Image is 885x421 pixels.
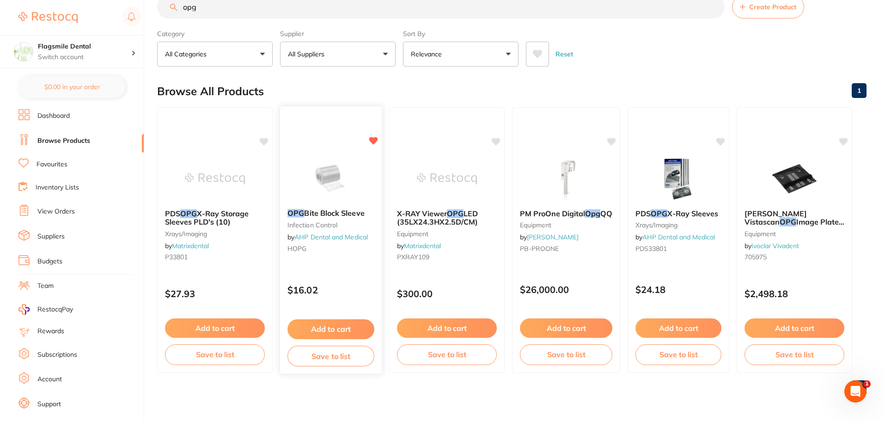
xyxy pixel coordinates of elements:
a: Inventory Lists [36,183,79,192]
span: by [287,233,368,241]
button: Save to list [397,344,497,365]
span: RestocqPay [37,305,73,314]
span: X-RAY Viewer [397,209,447,218]
span: 1 [863,380,871,388]
span: by [635,233,715,241]
span: PM ProOne Digital [520,209,585,218]
p: $300.00 [397,288,497,299]
p: $2,498.18 [745,288,844,299]
a: Team [37,281,54,291]
img: PM ProOne Digital Opg QQ [536,156,596,202]
a: Restocq Logo [18,7,78,28]
button: All Categories [157,42,273,67]
p: $16.02 [287,285,374,295]
span: by [165,242,209,250]
button: $0.00 in your order [18,76,125,98]
a: Subscriptions [37,350,77,360]
span: by [397,242,441,250]
em: OPG [780,217,796,226]
small: infection control [287,221,374,229]
button: Add to cart [520,318,612,338]
p: Switch account [38,53,131,62]
button: Add to cart [287,319,374,339]
em: OPG [287,208,304,218]
label: Supplier [280,30,396,38]
span: by [520,233,579,241]
span: PDS [165,209,180,218]
button: Save to list [635,344,721,365]
span: Create Product [749,3,796,11]
a: Rewards [37,327,64,336]
span: LED (35LX24.3HX2.5D/CM) [397,209,478,226]
span: by [745,242,799,250]
a: [PERSON_NAME] [527,233,579,241]
p: All Categories [165,49,210,59]
span: [PERSON_NAME] Vistascan [745,209,807,226]
a: AHP Dental and Medical [642,233,715,241]
button: Save to list [745,344,844,365]
a: Ivoclar Vivadent [751,242,799,250]
em: Opg [585,209,600,218]
label: Sort By [403,30,519,38]
img: OPG Bite Block Sleeve [300,155,361,201]
p: Relevance [411,49,446,59]
span: X-Ray Storage Sleeves PLD's (10) [165,209,249,226]
a: View Orders [37,207,75,216]
span: HOPG [287,244,306,253]
a: RestocqPay [18,304,73,315]
span: PB-PROONE [520,244,559,253]
a: Dashboard [37,111,70,121]
button: Relevance [403,42,519,67]
em: OPG [651,209,667,218]
img: PDS OPG X-Ray Sleeves [648,156,708,202]
span: PDS [635,209,651,218]
a: Matrixdental [172,242,209,250]
a: Suppliers [37,232,65,241]
b: OPG Bite Block Sleeve [287,209,374,218]
a: 1 [852,81,867,100]
img: RestocqPay [18,304,30,315]
img: Flagsmile Dental [14,43,33,61]
span: PDS33801 [635,244,667,253]
h4: Flagsmile Dental [38,42,131,51]
img: Restocq Logo [18,12,78,23]
span: 705975 [745,253,767,261]
span: X-Ray Sleeves [667,209,718,218]
img: Durr Vistascan OPG Image Plate (2130-051-00) [764,156,824,202]
em: OPG [447,209,464,218]
small: xrays/imaging [165,230,265,238]
b: PM ProOne Digital Opg QQ [520,209,612,218]
p: $24.18 [635,284,721,295]
img: X-RAY Viewer OPG LED (35LX24.3HX2.5D/CM) [417,156,477,202]
small: equipment [745,230,844,238]
p: $26,000.00 [520,284,612,295]
span: QQ [600,209,612,218]
button: Save to list [520,344,612,365]
button: Add to cart [165,318,265,338]
p: $27.93 [165,288,265,299]
button: All Suppliers [280,42,396,67]
a: Matrixdental [404,242,441,250]
a: Support [37,400,61,409]
small: equipment [397,230,497,238]
a: Favourites [37,160,67,169]
button: Add to cart [745,318,844,338]
a: 1 [852,378,867,397]
b: X-RAY Viewer OPG LED (35LX24.3HX2.5D/CM) [397,209,497,226]
button: Reset [553,42,576,67]
b: Durr Vistascan OPG Image Plate (2130-051-00) [745,209,844,226]
button: Add to cart [397,318,497,338]
button: Save to list [165,344,265,365]
a: AHP Dental and Medical [294,233,368,241]
label: Category [157,30,273,38]
button: Add to cart [635,318,721,338]
span: P33801 [165,253,188,261]
h2: Browse All Products [157,85,264,98]
a: Browse Products [37,136,90,146]
small: equipment [520,221,612,229]
b: PDS OPG X-Ray Storage Sleeves PLD's (10) [165,209,265,226]
span: Image Plate (2130-051-00) [745,217,844,235]
img: PDS OPG X-Ray Storage Sleeves PLD's (10) [185,156,245,202]
iframe: Intercom live chat [844,380,867,403]
span: Bite Block Sleeve [304,208,364,218]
